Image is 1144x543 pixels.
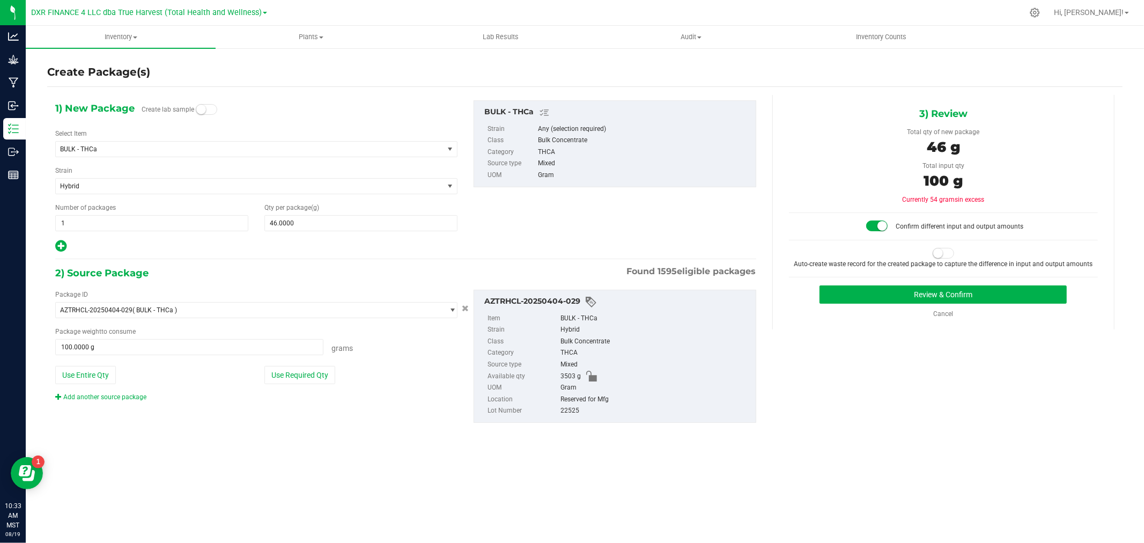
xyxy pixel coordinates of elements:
span: Package to consume [55,328,136,335]
inline-svg: Analytics [8,31,19,42]
span: (g) [311,204,319,211]
span: Inventory [26,32,216,42]
label: Class [488,336,558,348]
a: Inventory [26,26,216,48]
label: Strain [488,324,558,336]
span: Hi, [PERSON_NAME]! [1054,8,1124,17]
span: Add new output [55,245,67,252]
span: Plants [216,32,405,42]
span: 1) New Package [55,100,135,116]
div: THCA [560,347,750,359]
div: 22525 [560,405,750,417]
span: 2) Source Package [55,265,149,281]
span: ( BULK - THCa ) [132,306,177,314]
div: Any (selection required) [538,123,750,135]
span: 100 g [924,172,963,189]
span: Confirm different input and output amounts [896,223,1023,230]
inline-svg: Outbound [8,146,19,157]
span: in excess [958,196,984,203]
div: Bulk Concentrate [560,336,750,348]
input: 46.0000 [265,216,457,231]
div: Gram [560,382,750,394]
label: Location [488,394,558,406]
span: Package ID [55,291,88,298]
label: Source type [488,359,558,371]
iframe: Resource center unread badge [32,456,45,468]
inline-svg: Manufacturing [8,77,19,88]
button: Use Required Qty [264,366,335,384]
span: Auto-create waste record for the created package to capture the difference in input and output am... [794,260,1093,268]
a: Audit [596,26,786,48]
label: Class [488,135,536,146]
label: Available qty [488,371,558,383]
inline-svg: Grow [8,54,19,65]
div: Mixed [538,158,750,170]
span: Hybrid [60,182,424,190]
div: Gram [538,170,750,181]
inline-svg: Reports [8,170,19,180]
span: Qty per package [264,204,319,211]
label: Lot Number [488,405,558,417]
inline-svg: Inventory [8,123,19,134]
label: Select Item [55,129,87,138]
div: BULK - THCa [560,313,750,325]
a: Add another source package [55,393,146,401]
input: 1 [56,216,248,231]
span: 3503 g [560,371,581,383]
span: Audit [596,32,785,42]
inline-svg: Inbound [8,100,19,111]
span: 46 g [927,138,960,156]
button: Review & Confirm [820,285,1067,304]
span: Lab Results [469,32,534,42]
span: AZTRHCL-20250404-029 [60,306,132,314]
label: Item [488,313,558,325]
label: Strain [55,166,72,175]
span: select [444,303,457,318]
a: Cancel [933,310,953,318]
span: Grams [331,344,353,353]
label: Category [488,146,536,158]
div: Manage settings [1028,8,1042,18]
label: Strain [488,123,536,135]
span: select [444,142,457,157]
div: BULK - THCa [484,106,750,119]
div: Mixed [560,359,750,371]
div: Reserved for Mfg [560,394,750,406]
span: DXR FINANCE 4 LLC dba True Harvest (Total Health and Wellness) [31,8,262,17]
span: weight [82,328,101,335]
div: Bulk Concentrate [538,135,750,146]
button: Use Entire Qty [55,366,116,384]
label: UOM [488,382,558,394]
span: 3) Review [919,106,968,122]
span: Found eligible packages [627,265,756,278]
span: Total input qty [922,162,964,170]
div: AZTRHCL-20250404-029 [484,296,750,309]
span: select [444,179,457,194]
label: UOM [488,170,536,181]
label: Source type [488,158,536,170]
a: Lab Results [406,26,596,48]
span: BULK - THCa [60,145,424,153]
a: Plants [216,26,405,48]
span: Currently 54 grams [902,196,984,203]
label: Create lab sample [142,101,194,118]
iframe: Resource center [11,457,43,489]
span: Total qty of new package [907,128,979,136]
input: 100.0000 g [56,340,323,355]
label: Category [488,347,558,359]
p: 10:33 AM MST [5,501,21,530]
a: Inventory Counts [786,26,976,48]
div: Hybrid [560,324,750,336]
span: Inventory Counts [842,32,921,42]
p: 08/19 [5,530,21,538]
div: THCA [538,146,750,158]
span: 1595 [658,266,677,276]
button: Cancel button [459,301,472,317]
h4: Create Package(s) [47,64,150,80]
span: Number of packages [55,204,116,211]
